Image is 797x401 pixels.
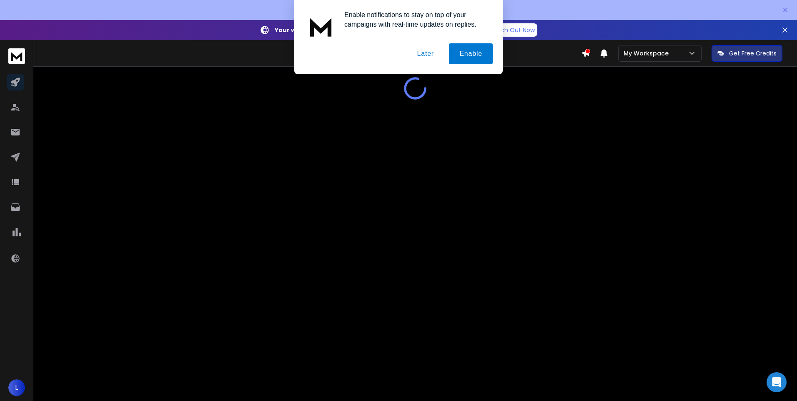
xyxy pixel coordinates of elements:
[449,43,493,64] button: Enable
[406,43,444,64] button: Later
[304,10,338,43] img: notification icon
[767,372,787,392] div: Open Intercom Messenger
[338,10,493,29] div: Enable notifications to stay on top of your campaigns with real-time updates on replies.
[8,379,25,396] button: L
